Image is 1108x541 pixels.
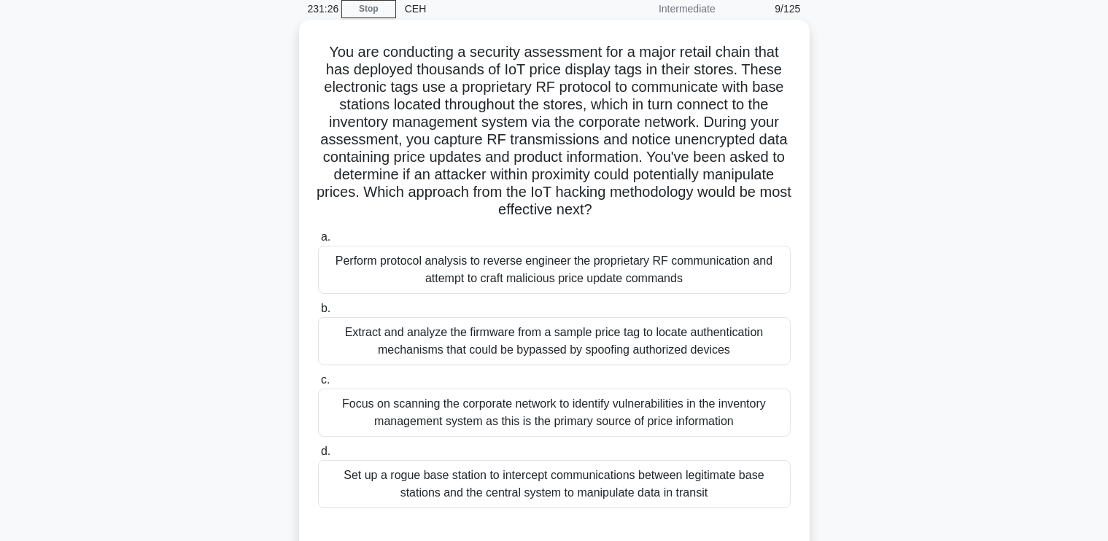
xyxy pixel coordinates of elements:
span: c. [321,373,330,386]
div: Set up a rogue base station to intercept communications between legitimate base stations and the ... [318,460,791,508]
h5: You are conducting a security assessment for a major retail chain that has deployed thousands of ... [317,43,792,219]
span: d. [321,445,330,457]
div: Extract and analyze the firmware from a sample price tag to locate authentication mechanisms that... [318,317,791,365]
span: a. [321,230,330,243]
div: Perform protocol analysis to reverse engineer the proprietary RF communication and attempt to cra... [318,246,791,294]
span: b. [321,302,330,314]
div: Focus on scanning the corporate network to identify vulnerabilities in the inventory management s... [318,389,791,437]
